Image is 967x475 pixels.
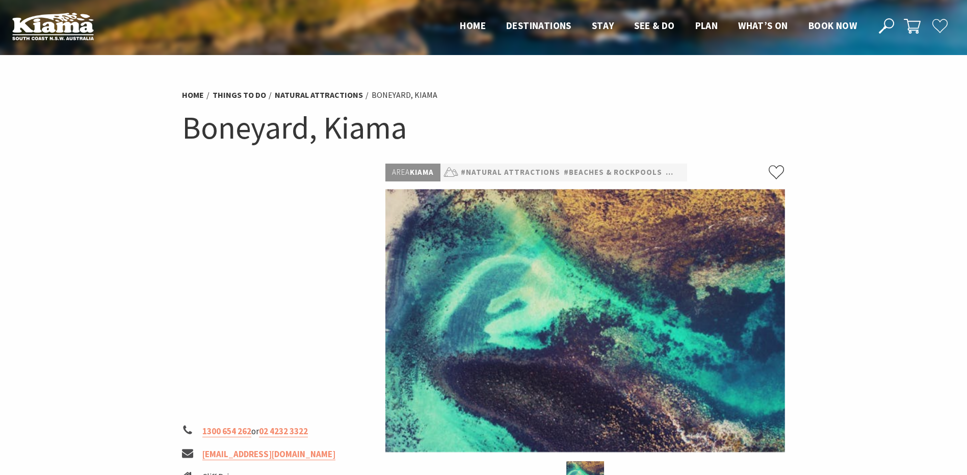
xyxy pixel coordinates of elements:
[450,18,867,35] nav: Main Menu
[182,425,378,438] li: or
[808,19,857,32] span: Book now
[275,90,363,100] a: Natural Attractions
[202,426,251,437] a: 1300 654 262
[385,164,440,181] p: Kiama
[213,90,266,100] a: Things To Do
[182,107,786,148] h1: Boneyard, Kiama
[695,19,718,32] span: Plan
[372,89,437,102] li: Boneyard, Kiama
[592,19,614,32] span: Stay
[506,19,571,32] span: Destinations
[392,167,410,177] span: Area
[738,19,788,32] span: What’s On
[460,19,486,32] span: Home
[461,166,560,179] a: #Natural Attractions
[12,12,94,40] img: Kiama Logo
[182,90,204,100] a: Home
[202,448,335,460] a: [EMAIL_ADDRESS][DOMAIN_NAME]
[564,166,662,179] a: #Beaches & Rockpools
[385,189,785,452] img: Boneyard Kiama
[634,19,674,32] span: See & Do
[259,426,308,437] a: 02 4232 3322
